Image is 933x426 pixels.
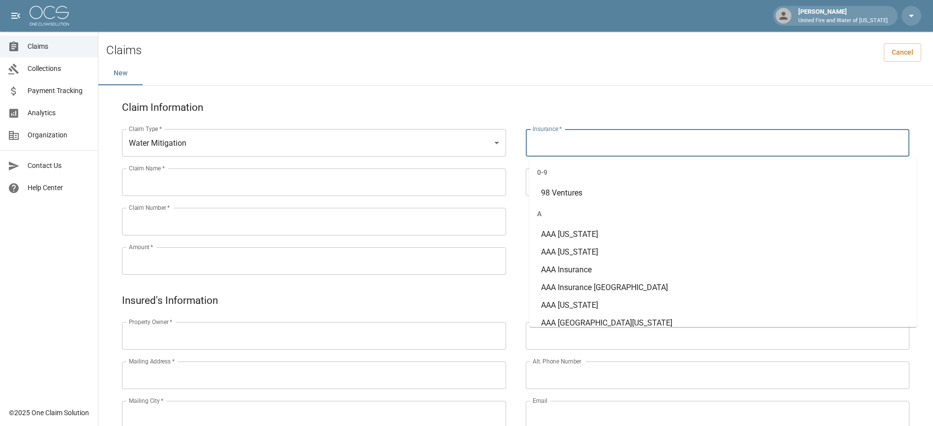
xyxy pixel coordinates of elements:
span: Organization [28,130,90,140]
div: © 2025 One Claim Solution [9,408,89,418]
div: 0-9 [529,161,917,184]
label: Mailing City [129,396,164,405]
span: Collections [28,64,90,74]
label: Property Owner [129,318,173,326]
button: open drawer [6,6,26,26]
span: Analytics [28,108,90,118]
a: Cancel [884,43,921,62]
div: dynamic tabs [98,62,933,85]
label: Mailing Address [129,357,175,365]
label: Email [533,396,547,405]
div: A [529,202,917,226]
span: AAA [US_STATE] [541,247,598,257]
span: Claims [28,41,90,52]
label: Claim Number [129,203,170,212]
button: New [98,62,143,85]
span: Help Center [28,183,90,193]
div: Water Mitigation [122,129,506,157]
label: Alt. Phone Number [533,357,581,365]
label: Amount [129,243,153,251]
label: Claim Name [129,164,165,172]
h2: Claims [106,43,142,58]
span: AAA [US_STATE] [541,229,598,239]
span: 98 Ventures [541,188,582,197]
span: Payment Tracking [28,86,90,96]
span: AAA Insurance [541,265,592,274]
img: ocs-logo-white-transparent.png [30,6,69,26]
p: United Fire and Water of [US_STATE] [798,17,888,25]
span: AAA Insurance [GEOGRAPHIC_DATA] [541,283,668,292]
label: Claim Type [129,125,162,133]
label: Insurance [533,125,562,133]
span: AAA [GEOGRAPHIC_DATA][US_STATE] [541,318,672,328]
span: AAA [US_STATE] [541,300,598,310]
span: Contact Us [28,161,90,171]
div: [PERSON_NAME] [794,7,892,25]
